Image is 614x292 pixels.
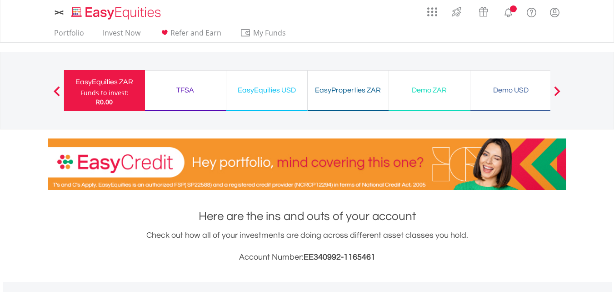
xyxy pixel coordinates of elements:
[70,5,165,20] img: EasyEquities_Logo.png
[70,76,140,88] div: EasyEquities ZAR
[50,28,88,42] a: Portfolio
[476,5,491,19] img: vouchers-v2.svg
[394,84,464,97] div: Demo ZAR
[48,229,566,264] div: Check out how all of your investments are doing across different asset classes you hold.
[232,84,302,97] div: EasyEquities USD
[543,2,566,22] a: My Profile
[520,2,543,20] a: FAQ's and Support
[155,28,225,42] a: Refer and Earn
[476,84,546,97] div: Demo USD
[48,91,66,100] button: Previous
[150,84,220,97] div: TFSA
[240,27,300,39] span: My Funds
[48,251,566,264] h3: Account Number:
[449,5,464,19] img: thrive-v2.svg
[304,253,375,261] span: EE340992-1165461
[170,28,221,38] span: Refer and Earn
[427,7,437,17] img: grid-menu-icon.svg
[80,88,129,97] div: Funds to invest:
[470,2,497,19] a: Vouchers
[313,84,383,97] div: EasyProperties ZAR
[96,97,113,106] span: R0.00
[48,138,566,190] img: EasyCredit Promotion Banner
[99,28,144,42] a: Invest Now
[497,2,520,20] a: Notifications
[548,91,566,100] button: Next
[421,2,443,17] a: AppsGrid
[48,208,566,225] h1: Here are the ins and outs of your account
[68,2,165,20] a: Home page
